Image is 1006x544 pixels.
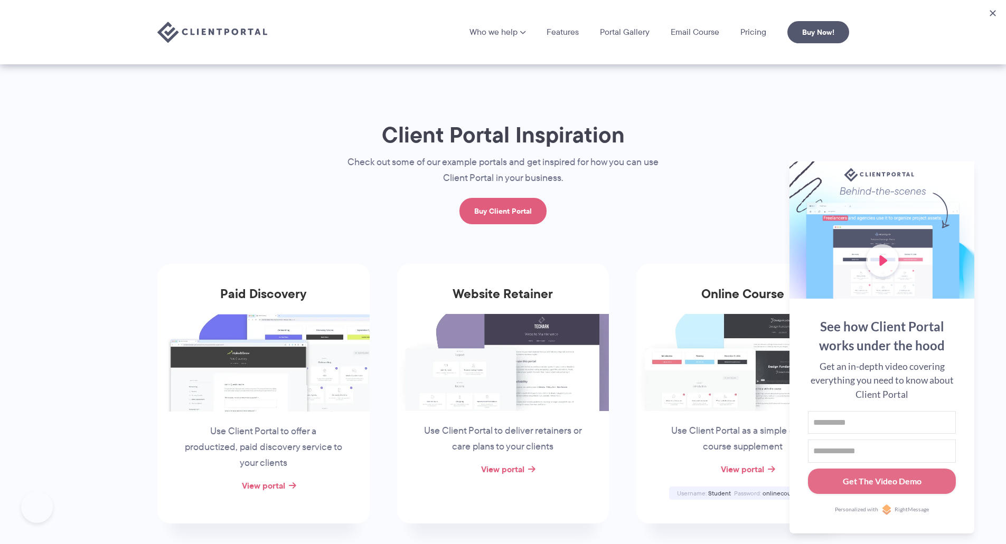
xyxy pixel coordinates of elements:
[600,28,650,36] a: Portal Gallery
[422,423,583,455] p: Use Client Portal to deliver retainers or care plans to your clients
[808,317,956,355] div: See how Client Portal works under the hood
[808,469,956,494] button: Get The Video Demo
[242,479,285,492] a: View portal
[326,121,680,149] h1: Client Portal Inspiration
[835,505,878,514] span: Personalized with
[183,424,344,471] p: Use Client Portal to offer a productized, paid discovery service to your clients
[636,287,849,314] h3: Online Course
[469,28,525,36] a: Who we help
[662,423,823,455] p: Use Client Portal as a simple online course supplement
[708,489,731,498] span: Student
[808,360,956,402] div: Get an in-depth video covering everything you need to know about Client Portal
[881,504,892,515] img: Personalized with RightMessage
[740,28,766,36] a: Pricing
[326,155,680,186] p: Check out some of our example portals and get inspired for how you can use Client Portal in your ...
[481,463,524,475] a: View portal
[843,475,922,488] div: Get The Video Demo
[895,505,929,514] span: RightMessage
[677,489,707,498] span: Username
[787,21,849,43] a: Buy Now!
[397,287,609,314] h3: Website Retainer
[21,491,53,523] iframe: Toggle Customer Support
[547,28,579,36] a: Features
[763,489,808,498] span: onlinecourse123
[157,287,370,314] h3: Paid Discovery
[734,489,761,498] span: Password
[721,463,764,475] a: View portal
[671,28,719,36] a: Email Course
[808,504,956,515] a: Personalized withRightMessage
[459,198,547,224] a: Buy Client Portal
